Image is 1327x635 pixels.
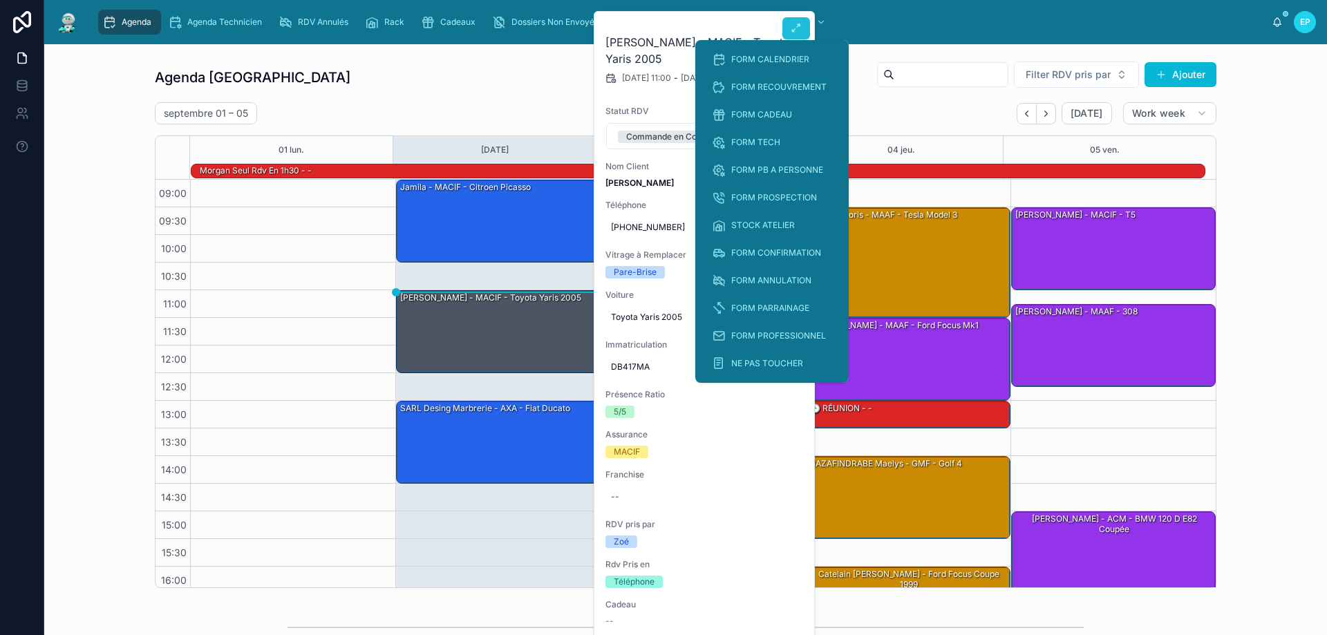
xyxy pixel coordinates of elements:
[605,616,614,627] span: --
[1145,62,1216,87] button: Ajouter
[807,457,1010,538] div: RAZAFINDRABE Maelys - GMF - golf 4
[809,209,959,221] div: DEBIAIS Loris - MAAF - Tesla model 3
[91,7,1272,37] div: scrollable content
[417,10,485,35] a: Cadeaux
[1014,209,1137,221] div: [PERSON_NAME] - MACIF - T5
[611,10,690,35] a: Assurances
[158,491,190,503] span: 14:30
[511,17,599,28] span: Dossiers Non Envoyés
[611,222,799,233] span: [PHONE_NUMBER]
[158,408,190,420] span: 13:00
[605,519,804,530] span: RDV pris par
[1012,305,1215,386] div: [PERSON_NAME] - MAAF - 308
[704,47,840,72] a: FORM CALENDRIER
[614,266,657,278] div: Pare-Brise
[605,599,804,610] span: Cadeau
[440,17,476,28] span: Cadeaux
[731,247,821,258] span: FORM CONFIRMATION
[298,17,348,28] span: RDV Annulés
[156,187,190,199] span: 09:00
[1012,208,1215,290] div: [PERSON_NAME] - MACIF - T5
[704,130,840,155] a: FORM TECH
[155,68,350,87] h1: Agenda [GEOGRAPHIC_DATA]
[158,574,190,586] span: 16:00
[1132,107,1185,120] span: Work week
[274,10,358,35] a: RDV Annulés
[611,491,619,502] div: --
[605,106,804,117] span: Statut RDV
[1014,305,1139,318] div: [PERSON_NAME] - MAAF - 308
[158,464,190,475] span: 14:00
[807,401,1010,428] div: 🕒 RÉUNION - -
[156,215,190,227] span: 09:30
[605,34,804,67] h2: [PERSON_NAME] - MACIF - Toyota Yaris 2005
[614,446,640,458] div: MACIF
[164,106,248,120] h2: septembre 01 – 05
[674,73,678,84] span: -
[187,17,262,28] span: Agenda Technicien
[160,325,190,337] span: 11:30
[481,136,509,164] button: [DATE]
[397,291,600,372] div: [PERSON_NAME] - MACIF - Toyota Yaris 2005
[158,243,190,254] span: 10:00
[681,73,731,84] span: [DATE] 12:30
[605,249,804,260] span: Vitrage à Remplacer
[809,568,1009,591] div: Catelain [PERSON_NAME] - Ford focus coupe 1999
[397,180,600,262] div: Jamila - MACIF - Citroen picasso
[731,54,809,65] span: FORM CALENDRIER
[1012,512,1215,594] div: [PERSON_NAME] - ACM - BMW 120 d e82 coupée
[704,75,840,99] a: FORM RECOUVREMENT
[158,381,190,392] span: 12:30
[488,10,608,35] a: Dossiers Non Envoyés
[605,559,804,570] span: Rdv Pris en
[279,136,304,164] button: 01 lun.
[887,136,915,164] button: 04 jeu.
[158,353,190,365] span: 12:00
[809,319,980,332] div: [PERSON_NAME] - MAAF - Ford focus mk1
[1071,107,1103,120] span: [DATE]
[704,296,840,321] a: FORM PARRAINAGE
[605,178,674,188] strong: [PERSON_NAME]
[611,361,799,372] span: DB417MA
[384,17,404,28] span: Rack
[399,181,532,193] div: Jamila - MACIF - Citroen picasso
[626,131,709,143] div: Commande en Cours
[1090,136,1120,164] div: 05 ven.
[614,536,629,548] div: Zoé
[1017,103,1037,124] button: Back
[160,298,190,310] span: 11:00
[606,123,804,149] button: Select Button
[731,164,823,176] span: FORM PB A PERSONNE
[731,275,811,286] span: FORM ANNULATION
[704,351,840,376] a: NE PAS TOUCHER
[605,389,804,400] span: Présence Ratio
[198,164,313,178] div: Morgan seul rdv en 1h30 - -
[164,10,272,35] a: Agenda Technicien
[611,312,799,323] span: Toyota Yaris 2005
[158,519,190,531] span: 15:00
[1026,68,1111,82] span: Filter RDV pris par
[704,240,840,265] a: FORM CONFIRMATION
[731,82,827,93] span: FORM RECOUVREMENT
[1037,103,1056,124] button: Next
[731,220,795,231] span: STOCK ATELIER
[731,330,826,341] span: FORM PROFESSIONNEL
[605,469,804,480] span: Franchise
[731,137,780,148] span: FORM TECH
[198,164,313,177] div: Morgan seul rdv en 1h30 - -
[704,158,840,182] a: FORM PB A PERSONNE
[731,303,809,314] span: FORM PARRAINAGE
[55,11,80,33] img: App logo
[807,319,1010,400] div: [PERSON_NAME] - MAAF - Ford focus mk1
[1014,513,1214,536] div: [PERSON_NAME] - ACM - BMW 120 d e82 coupée
[731,109,792,120] span: FORM CADEAU
[158,270,190,282] span: 10:30
[807,208,1010,317] div: DEBIAIS Loris - MAAF - Tesla model 3
[1014,61,1139,88] button: Select Button
[614,406,626,418] div: 5/5
[704,213,840,238] a: STOCK ATELIER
